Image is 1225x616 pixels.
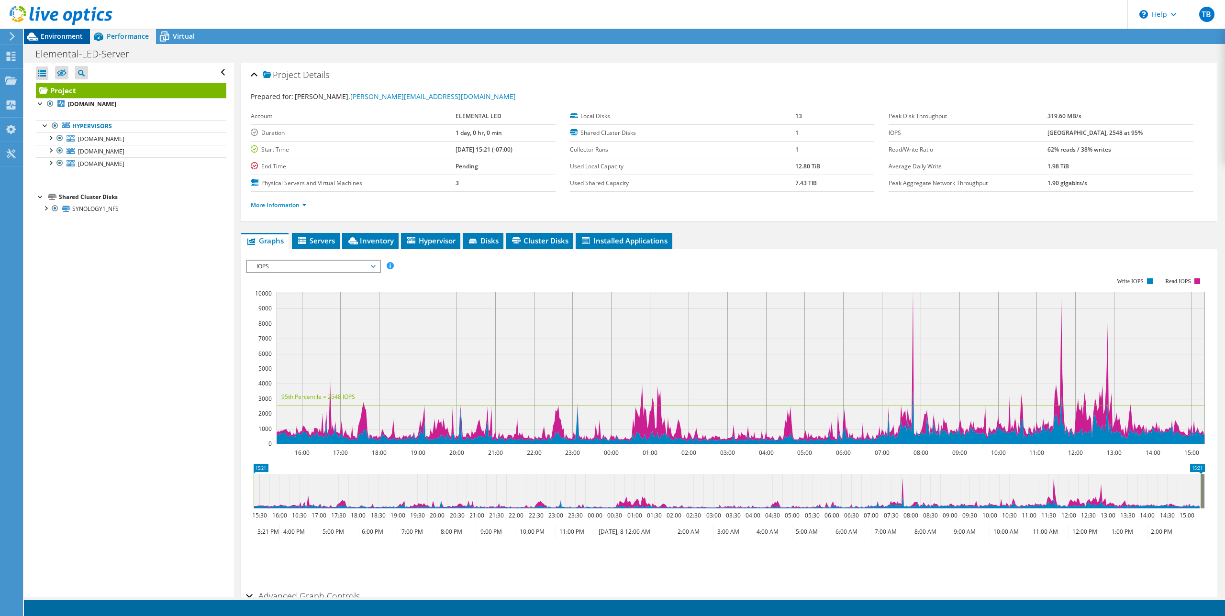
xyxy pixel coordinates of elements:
[568,511,583,519] text: 23:30
[889,111,1047,121] label: Peak Disk Throughput
[795,129,799,137] b: 1
[312,511,326,519] text: 17:00
[258,409,272,418] text: 2000
[1139,10,1148,19] svg: \n
[565,449,580,457] text: 23:00
[982,511,997,519] text: 10:00
[570,145,795,154] label: Collector Runs
[1180,511,1194,519] text: 15:00
[580,236,668,245] span: Installed Applications
[1146,449,1160,457] text: 14:00
[390,511,405,519] text: 19:00
[36,132,226,145] a: [DOMAIN_NAME]
[903,511,918,519] text: 08:00
[962,511,977,519] text: 09:30
[268,440,272,448] text: 0
[1022,511,1036,519] text: 11:00
[347,236,394,245] span: Inventory
[1081,511,1096,519] text: 12:30
[456,162,478,170] b: Pending
[258,319,272,328] text: 8000
[706,511,721,519] text: 03:00
[258,334,272,342] text: 7000
[1047,129,1143,137] b: [GEOGRAPHIC_DATA], 2548 at 95%
[252,261,375,272] span: IOPS
[643,449,657,457] text: 01:00
[36,83,226,98] a: Project
[795,145,799,154] b: 1
[295,92,516,101] span: [PERSON_NAME],
[511,236,568,245] span: Cluster Disks
[351,511,366,519] text: 18:00
[258,350,272,358] text: 6000
[1047,179,1087,187] b: 1.90 gigabits/s
[430,511,445,519] text: 20:00
[889,145,1047,154] label: Read/Write Ratio
[36,120,226,132] a: Hypervisors
[263,70,301,80] span: Project
[607,511,622,519] text: 00:30
[371,511,386,519] text: 18:30
[456,179,459,187] b: 3
[36,157,226,170] a: [DOMAIN_NAME]
[884,511,899,519] text: 07:30
[36,145,226,157] a: [DOMAIN_NAME]
[991,449,1006,457] text: 10:00
[889,128,1047,138] label: IOPS
[78,135,124,143] span: [DOMAIN_NAME]
[1160,511,1175,519] text: 14:30
[456,129,502,137] b: 1 day, 0 hr, 0 min
[456,145,512,154] b: [DATE] 15:21 (-07:00)
[570,178,795,188] label: Used Shared Capacity
[875,449,890,457] text: 07:00
[1101,511,1115,519] text: 13:00
[1068,449,1083,457] text: 12:00
[647,511,662,519] text: 01:30
[251,128,455,138] label: Duration
[31,49,144,59] h1: Elemental-LED-Server
[78,147,124,155] span: [DOMAIN_NAME]
[864,511,879,519] text: 07:00
[795,162,820,170] b: 12.80 TiB
[295,449,310,457] text: 16:00
[746,511,760,519] text: 04:00
[1117,278,1144,285] text: Write IOPS
[1047,145,1111,154] b: 62% reads / 38% writes
[759,449,774,457] text: 04:00
[529,511,544,519] text: 22:30
[805,511,820,519] text: 05:30
[797,449,812,457] text: 05:00
[406,236,456,245] span: Hypervisor
[469,511,484,519] text: 21:00
[1061,511,1076,519] text: 12:00
[1107,449,1122,457] text: 13:00
[411,449,425,457] text: 19:00
[1166,278,1192,285] text: Read IOPS
[68,100,116,108] b: [DOMAIN_NAME]
[107,32,149,41] span: Performance
[795,112,802,120] b: 13
[281,393,355,401] text: 95th Percentile = 2548 IOPS
[258,425,272,433] text: 1000
[923,511,938,519] text: 08:30
[251,92,293,101] label: Prepared for:
[36,203,226,215] a: SYNOLOGY1_NFS
[350,92,516,101] a: [PERSON_NAME][EMAIL_ADDRESS][DOMAIN_NAME]
[258,395,272,403] text: 3000
[509,511,523,519] text: 22:00
[252,511,267,519] text: 15:30
[292,511,307,519] text: 16:30
[173,32,195,41] span: Virtual
[952,449,967,457] text: 09:00
[258,364,272,373] text: 5000
[604,449,619,457] text: 00:00
[449,449,464,457] text: 20:00
[726,511,741,519] text: 03:30
[331,511,346,519] text: 17:30
[686,511,701,519] text: 02:30
[41,32,83,41] span: Environment
[1029,449,1044,457] text: 11:00
[251,201,307,209] a: More Information
[527,449,542,457] text: 22:00
[681,449,696,457] text: 02:00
